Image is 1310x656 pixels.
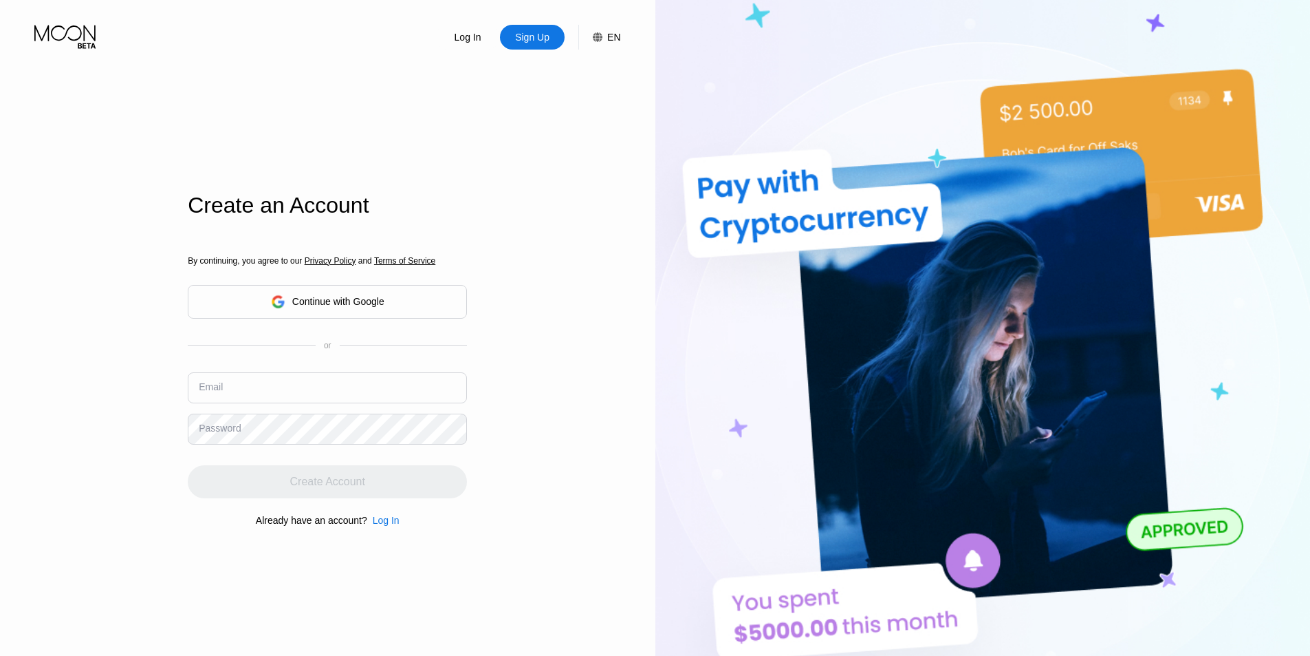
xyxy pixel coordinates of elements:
span: Terms of Service [374,256,435,266]
div: Already have an account? [256,515,367,526]
div: Log In [373,515,400,526]
div: Email [199,381,223,392]
div: By continuing, you agree to our [188,256,467,266]
div: Continue with Google [188,285,467,319]
div: or [324,341,331,350]
div: Password [199,423,241,434]
div: Create an Account [188,193,467,218]
div: Log In [453,30,483,44]
div: Log In [367,515,400,526]
div: Continue with Google [292,296,384,307]
div: Log In [435,25,500,50]
span: Privacy Policy [305,256,356,266]
div: EN [578,25,620,50]
div: EN [607,32,620,43]
div: Sign Up [500,25,565,50]
div: Sign Up [514,30,551,44]
span: and [356,256,374,266]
